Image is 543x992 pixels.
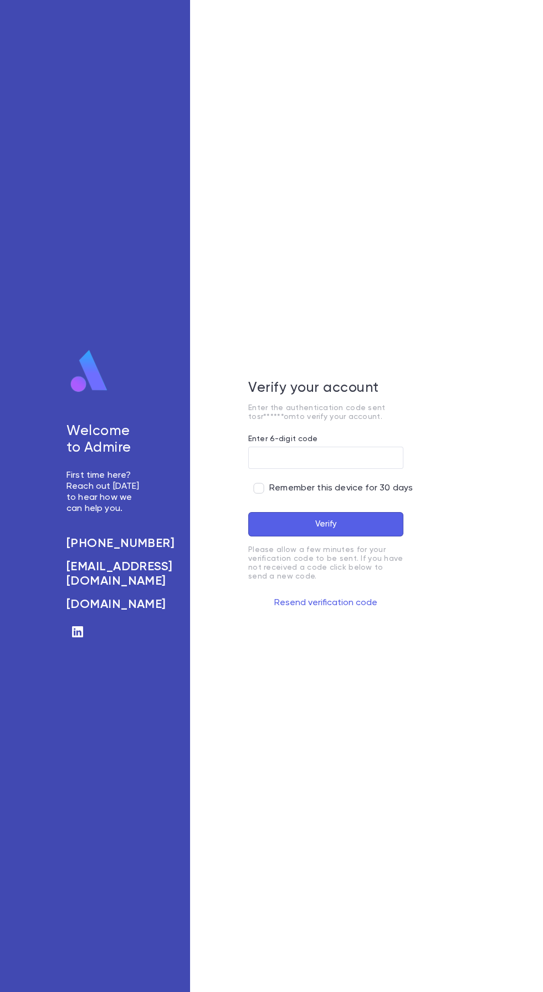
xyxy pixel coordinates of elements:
img: logo [66,349,112,393]
a: [EMAIL_ADDRESS][DOMAIN_NAME] [66,560,146,589]
h5: Welcome to Admire [66,423,146,457]
button: Resend verification code [248,594,403,612]
a: [DOMAIN_NAME] [66,597,146,612]
h5: Verify your account [248,380,403,397]
a: [PHONE_NUMBER] [66,536,146,551]
p: Enter the authentication code sent to sr******om to verify your account. [248,403,403,421]
label: Enter 6-digit code [248,434,318,443]
span: Remember this device for 30 days [269,483,413,494]
p: Please allow a few minutes for your verification code to be sent. If you have not received a code... [248,545,403,581]
p: First time here? Reach out [DATE] to hear how we can help you. [66,470,146,514]
button: Verify [248,512,403,536]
